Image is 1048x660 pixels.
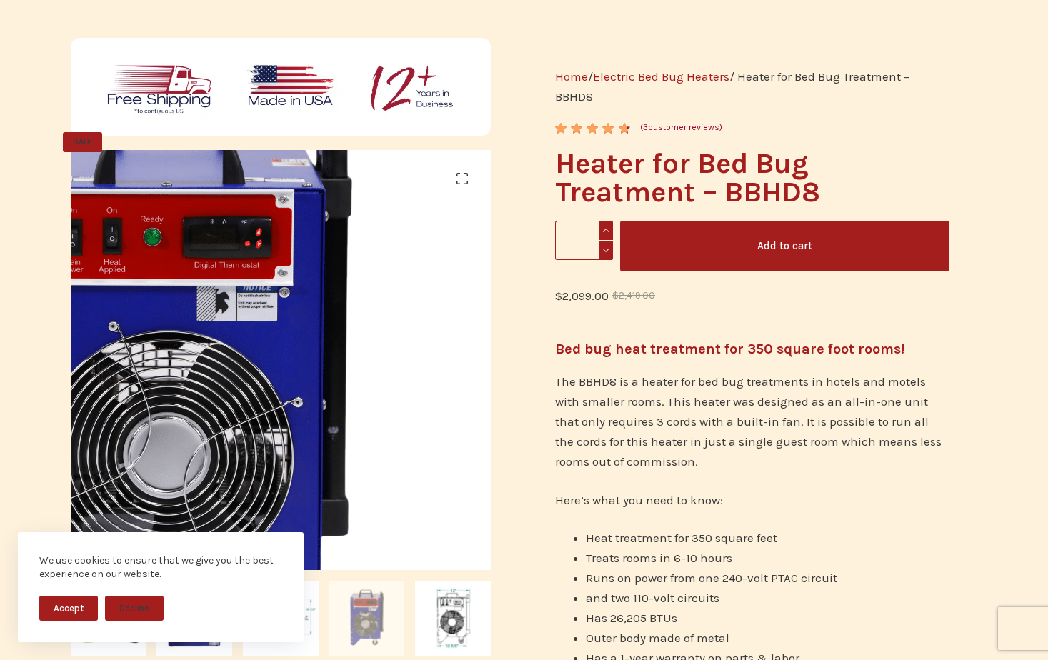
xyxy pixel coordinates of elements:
[586,528,949,548] li: Heat treatment for 350 square feet
[555,490,949,510] p: Here’s what you need to know:
[329,581,405,656] img: BBHD8 side view of the built in fan
[555,289,562,303] span: $
[555,123,565,145] span: 3
[555,66,949,106] nav: Breadcrumb
[555,69,588,84] a: Home
[448,164,476,193] a: View full-screen image gallery
[555,123,627,221] span: Rated out of 5 based on customer ratings
[612,290,655,301] bdi: 2,419.00
[555,221,613,260] input: Product quantity
[612,290,619,301] span: $
[593,69,729,84] a: Electric Bed Bug Heaters
[39,554,282,581] div: We use cookies to ensure that we give you the best experience on our website.
[586,628,949,648] li: Outer body made of metal
[586,588,949,608] li: and two 110-volt circuits
[39,596,98,621] button: Accept
[555,371,949,471] p: The BBHD8 is a heater for bed bug treatments in hotels and motels with smaller rooms. This heater...
[620,221,949,271] button: Add to cart
[105,596,164,621] button: Decline
[640,121,722,135] a: (3customer reviews)
[586,568,949,588] li: Runs on power from one 240-volt PTAC circuit
[555,123,632,134] div: Rated 4.67 out of 5
[586,608,949,628] li: Has 26,205 BTUs
[11,6,54,49] button: Open LiveChat chat widget
[555,341,904,357] strong: Bed bug heat treatment for 350 square foot rooms!
[555,149,949,206] h1: Heater for Bed Bug Treatment – BBHD8
[555,289,609,303] bdi: 2,099.00
[63,132,102,152] span: SALE
[586,548,949,568] li: Treats rooms in 6-10 hours
[415,581,491,656] img: BBHD8 heater side view dimensions
[643,122,648,132] span: 3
